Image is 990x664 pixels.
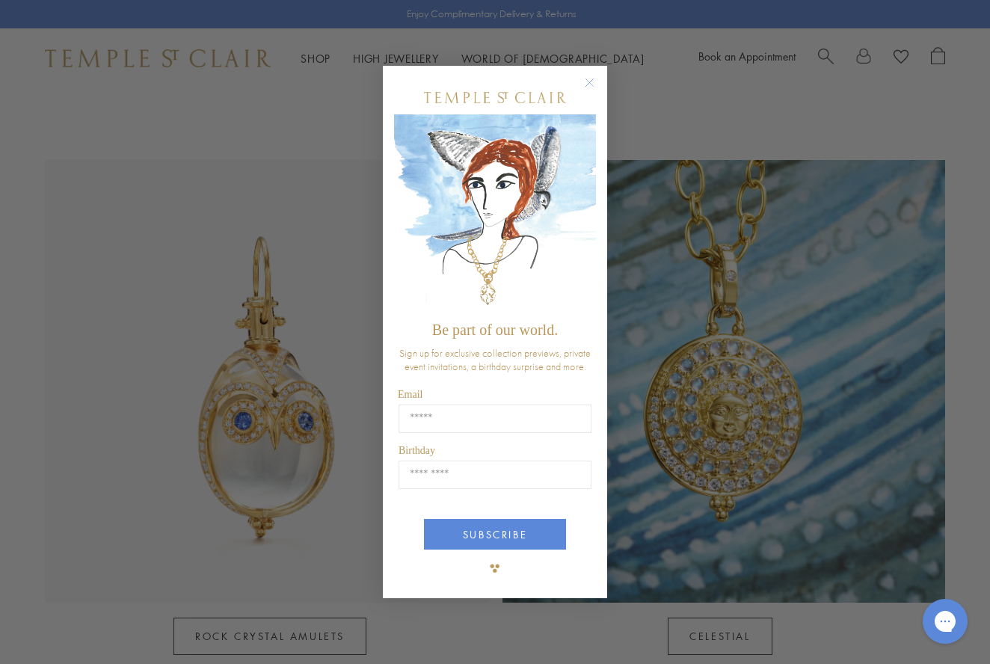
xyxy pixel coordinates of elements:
button: SUBSCRIBE [424,519,566,550]
span: Be part of our world. [432,322,558,338]
img: c4a9eb12-d91a-4d4a-8ee0-386386f4f338.jpeg [394,114,596,314]
iframe: Gorgias live chat messenger [915,594,975,649]
span: Sign up for exclusive collection previews, private event invitations, a birthday surprise and more. [399,346,591,373]
img: Temple St. Clair [424,92,566,103]
span: Email [398,389,422,400]
input: Email [399,405,591,433]
span: Birthday [399,445,435,456]
img: TSC [480,553,510,583]
button: Close dialog [588,81,606,99]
